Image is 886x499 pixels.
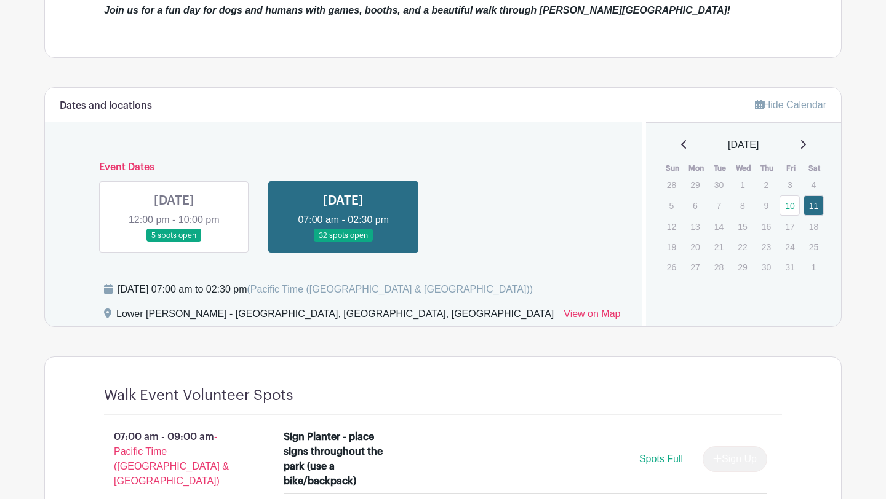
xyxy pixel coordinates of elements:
[756,217,776,236] p: 16
[804,257,824,277] p: 1
[104,387,293,404] h4: Walk Event Volunteer Spots
[804,175,824,194] p: 4
[104,5,730,15] em: Join us for a fun day for dogs and humans with games, booths, and a beautiful walk through [PERSO...
[708,162,732,175] th: Tue
[84,425,264,493] p: 07:00 am - 09:00 am
[803,162,827,175] th: Sat
[756,175,776,194] p: 2
[684,162,708,175] th: Mon
[756,257,776,277] p: 30
[685,175,705,194] p: 29
[804,217,824,236] p: 18
[780,237,800,256] p: 24
[755,100,826,110] a: Hide Calendar
[685,196,705,215] p: 6
[661,217,682,236] p: 12
[685,217,705,236] p: 13
[780,195,800,216] a: 10
[661,175,682,194] p: 28
[728,138,759,152] span: [DATE]
[639,454,683,464] span: Spots Full
[804,195,824,216] a: 11
[756,196,776,215] p: 9
[709,175,729,194] p: 30
[709,257,729,277] p: 28
[284,430,390,489] div: Sign Planter - place signs throughout the park (use a bike/backpack)
[732,196,752,215] p: 8
[247,284,533,294] span: (Pacific Time ([GEOGRAPHIC_DATA] & [GEOGRAPHIC_DATA]))
[732,257,752,277] p: 29
[116,307,554,326] div: Lower [PERSON_NAME] - [GEOGRAPHIC_DATA], [GEOGRAPHIC_DATA], [GEOGRAPHIC_DATA]
[685,257,705,277] p: 27
[709,196,729,215] p: 7
[564,307,620,326] a: View on Map
[709,237,729,256] p: 21
[780,257,800,277] p: 31
[118,282,533,297] div: [DATE] 07:00 am to 02:30 pm
[732,175,752,194] p: 1
[756,162,780,175] th: Thu
[89,162,598,173] h6: Event Dates
[804,237,824,256] p: 25
[780,175,800,194] p: 3
[685,237,705,256] p: 20
[661,162,685,175] th: Sun
[732,217,752,236] p: 15
[709,217,729,236] p: 14
[756,237,776,256] p: 23
[732,162,756,175] th: Wed
[661,196,682,215] p: 5
[780,217,800,236] p: 17
[661,257,682,277] p: 26
[661,237,682,256] p: 19
[732,237,752,256] p: 22
[779,162,803,175] th: Fri
[60,100,152,112] h6: Dates and locations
